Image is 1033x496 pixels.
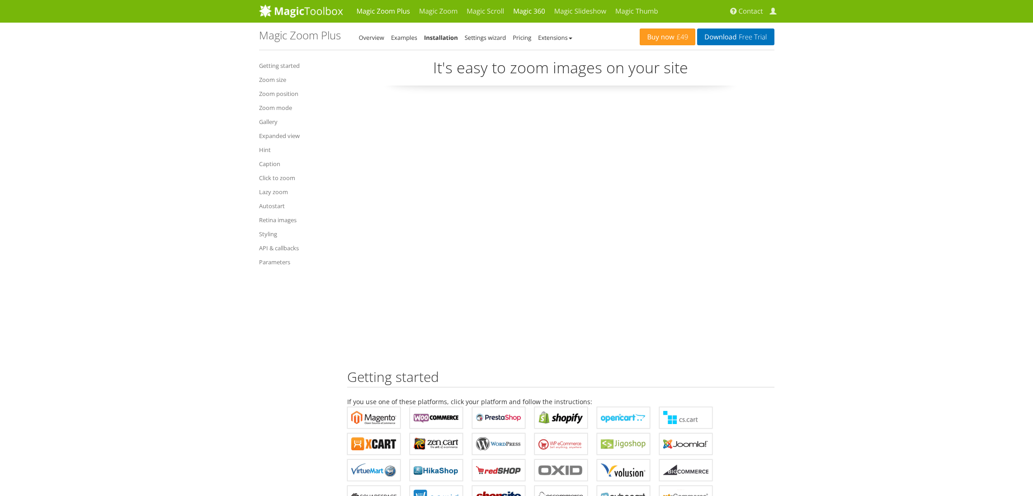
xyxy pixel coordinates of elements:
a: Click to zoom [259,172,334,183]
a: Magic Zoom Plus for HikaShop [410,459,463,481]
a: Buy now£49 [640,29,695,45]
b: Magic Zoom Plus for Joomla [663,437,708,451]
b: Magic Zoom Plus for Volusion [601,463,646,477]
a: Magic Zoom Plus for Jigoshop [597,433,650,455]
b: Magic Zoom Plus for OXID [538,463,584,477]
a: Parameters [259,257,334,267]
a: Overview [359,33,384,42]
a: Magic Zoom Plus for CS-Cart [659,407,712,429]
a: Lazy zoom [259,186,334,197]
a: Magic Zoom Plus for VirtueMart [347,459,401,481]
a: Magic Zoom Plus for Bigcommerce [659,459,712,481]
a: Zoom mode [259,102,334,113]
a: Getting started [259,60,334,71]
a: Examples [391,33,417,42]
a: Magic Zoom Plus for OXID [534,459,588,481]
b: Magic Zoom Plus for Zen Cart [414,437,459,451]
a: Magic Zoom Plus for WordPress [472,433,525,455]
b: Magic Zoom Plus for X-Cart [351,437,396,451]
a: Gallery [259,116,334,127]
a: Zoom size [259,74,334,85]
a: API & callbacks [259,243,334,253]
img: MagicToolbox.com - Image tools for your website [259,4,343,18]
a: Settings wizard [465,33,506,42]
b: Magic Zoom Plus for PrestaShop [476,411,521,424]
b: Magic Zoom Plus for HikaShop [414,463,459,477]
b: Magic Zoom Plus for Magento [351,411,396,424]
b: Magic Zoom Plus for CS-Cart [663,411,708,424]
b: Magic Zoom Plus for WordPress [476,437,521,451]
a: Styling [259,229,334,239]
b: Magic Zoom Plus for Jigoshop [601,437,646,451]
b: Magic Zoom Plus for OpenCart [601,411,646,424]
b: Magic Zoom Plus for Shopify [538,411,584,424]
b: Magic Zoom Plus for WP e-Commerce [538,437,584,451]
span: Free Trial [736,33,767,41]
a: Magic Zoom Plus for Magento [347,407,401,429]
a: Caption [259,158,334,169]
a: Magic Zoom Plus for Volusion [597,459,650,481]
a: Magic Zoom Plus for Zen Cart [410,433,463,455]
b: Magic Zoom Plus for Bigcommerce [663,463,708,477]
a: Retina images [259,215,334,225]
a: Extensions [538,33,572,42]
a: Magic Zoom Plus for X-Cart [347,433,401,455]
a: Zoom position [259,88,334,99]
a: Pricing [513,33,531,42]
b: Magic Zoom Plus for redSHOP [476,463,521,477]
a: Magic Zoom Plus for PrestaShop [472,407,525,429]
a: Magic Zoom Plus for WooCommerce [410,407,463,429]
b: Magic Zoom Plus for VirtueMart [351,463,396,477]
a: Expanded view [259,130,334,141]
span: £49 [675,33,689,41]
h2: Getting started [347,369,774,387]
a: DownloadFree Trial [697,29,774,45]
h1: Magic Zoom Plus [259,29,341,41]
a: Autostart [259,200,334,211]
p: It's easy to zoom images on your site [347,57,774,86]
a: Magic Zoom Plus for OpenCart [597,407,650,429]
span: Contact [739,7,763,16]
a: Magic Zoom Plus for redSHOP [472,459,525,481]
a: Magic Zoom Plus for WP e-Commerce [534,433,588,455]
b: Magic Zoom Plus for WooCommerce [414,411,459,424]
a: Hint [259,144,334,155]
a: Magic Zoom Plus for Shopify [534,407,588,429]
a: Installation [424,33,458,42]
a: Magic Zoom Plus for Joomla [659,433,712,455]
